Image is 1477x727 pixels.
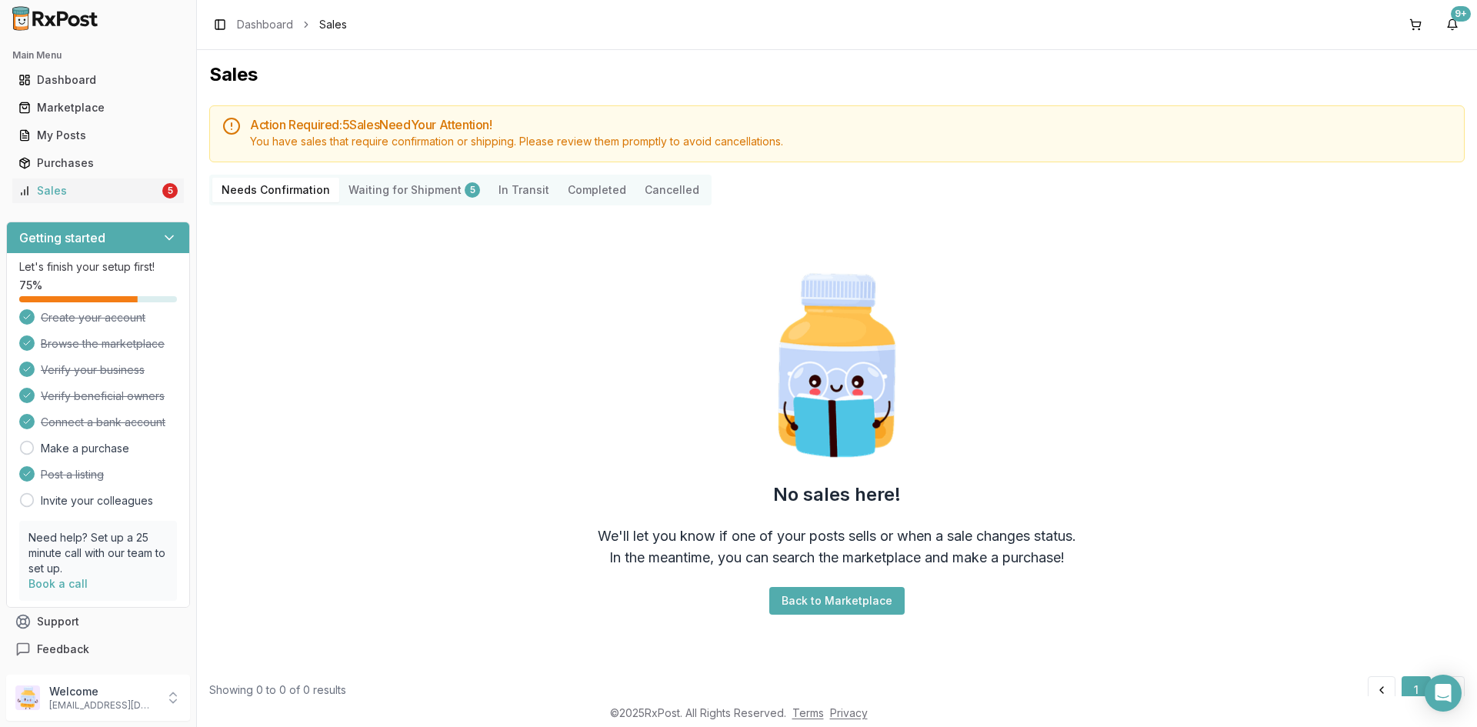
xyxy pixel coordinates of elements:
[773,482,901,507] h2: No sales here!
[18,183,159,198] div: Sales
[19,228,105,247] h3: Getting started
[41,441,129,456] a: Make a purchase
[6,68,190,92] button: Dashboard
[12,149,184,177] a: Purchases
[465,182,480,198] div: 5
[212,178,339,202] button: Needs Confirmation
[19,278,42,293] span: 75 %
[41,389,165,404] span: Verify beneficial owners
[41,493,153,509] a: Invite your colleagues
[37,642,89,657] span: Feedback
[41,467,104,482] span: Post a listing
[41,415,165,430] span: Connect a bank account
[237,17,293,32] a: Dashboard
[6,608,190,635] button: Support
[12,122,184,149] a: My Posts
[6,635,190,663] button: Feedback
[28,577,88,590] a: Book a call
[237,17,347,32] nav: breadcrumb
[12,49,184,62] h2: Main Menu
[12,177,184,205] a: Sales5
[15,685,40,710] img: User avatar
[6,95,190,120] button: Marketplace
[558,178,635,202] button: Completed
[12,66,184,94] a: Dashboard
[6,6,105,31] img: RxPost Logo
[18,128,178,143] div: My Posts
[1451,6,1471,22] div: 9+
[738,267,935,464] img: Smart Pill Bottle
[49,684,156,699] p: Welcome
[162,183,178,198] div: 5
[635,178,708,202] button: Cancelled
[18,100,178,115] div: Marketplace
[209,682,346,698] div: Showing 0 to 0 of 0 results
[250,134,1452,149] div: You have sales that require confirmation or shipping. Please review them promptly to avoid cancel...
[6,178,190,203] button: Sales5
[209,62,1465,87] h1: Sales
[598,525,1076,547] div: We'll let you know if one of your posts sells or when a sale changes status.
[41,336,165,352] span: Browse the marketplace
[18,72,178,88] div: Dashboard
[41,310,145,325] span: Create your account
[18,155,178,171] div: Purchases
[6,123,190,148] button: My Posts
[830,706,868,719] a: Privacy
[489,178,558,202] button: In Transit
[19,259,177,275] p: Let's finish your setup first!
[769,587,905,615] button: Back to Marketplace
[28,530,168,576] p: Need help? Set up a 25 minute call with our team to set up.
[319,17,347,32] span: Sales
[41,362,145,378] span: Verify your business
[1425,675,1462,712] div: Open Intercom Messenger
[49,699,156,712] p: [EMAIL_ADDRESS][DOMAIN_NAME]
[1440,12,1465,37] button: 9+
[609,547,1065,569] div: In the meantime, you can search the marketplace and make a purchase!
[12,94,184,122] a: Marketplace
[6,151,190,175] button: Purchases
[339,178,489,202] button: Waiting for Shipment
[1402,676,1431,704] button: 1
[250,118,1452,131] h5: Action Required: 5 Sale s Need Your Attention!
[792,706,824,719] a: Terms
